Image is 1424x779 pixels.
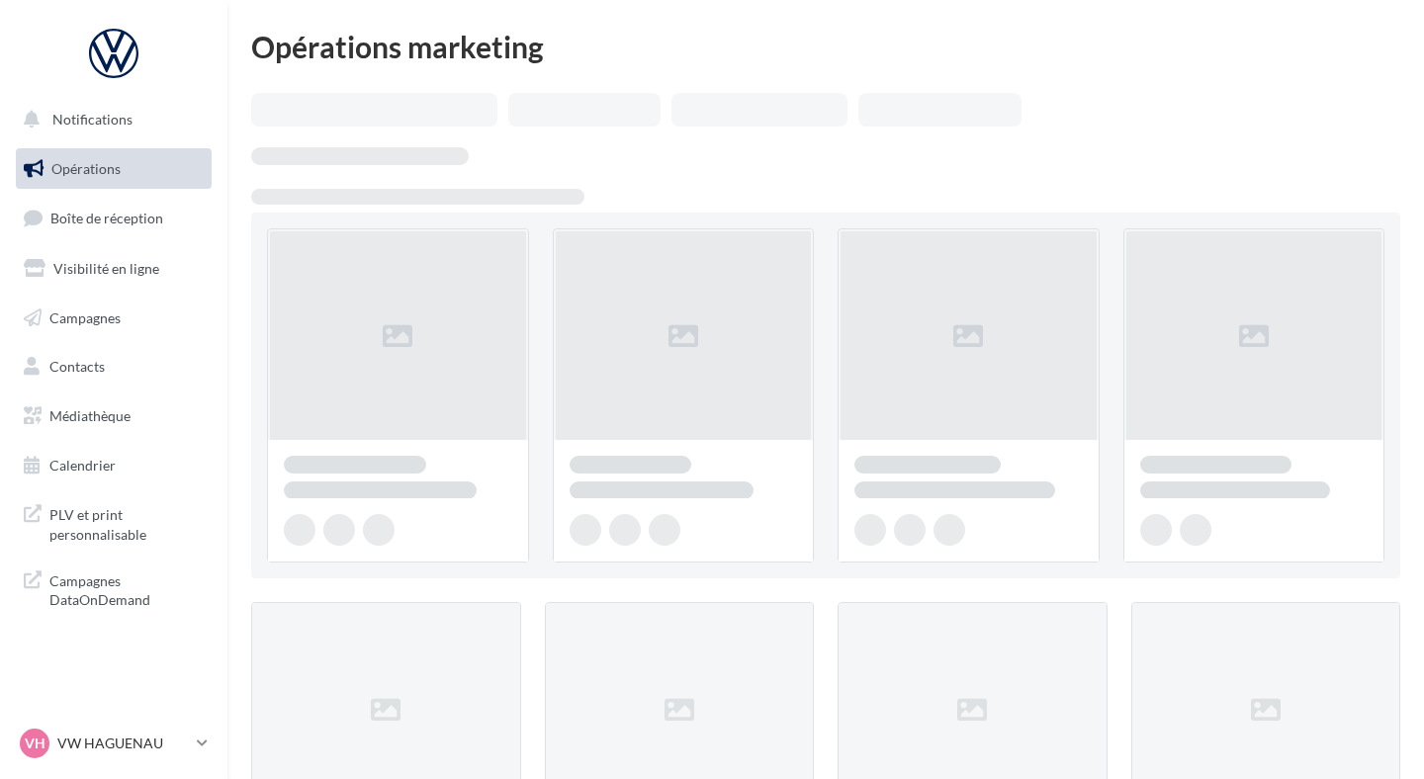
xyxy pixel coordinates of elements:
a: Campagnes [12,298,216,339]
a: VH VW HAGUENAU [16,725,212,762]
span: Calendrier [49,457,116,474]
span: Notifications [52,111,133,128]
a: Calendrier [12,445,216,486]
a: Médiathèque [12,395,216,437]
span: Visibilité en ligne [53,260,159,277]
a: Campagnes DataOnDemand [12,560,216,618]
a: Visibilité en ligne [12,248,216,290]
a: Boîte de réception [12,197,216,239]
span: Campagnes [49,308,121,325]
a: Contacts [12,346,216,388]
span: Opérations [51,160,121,177]
span: VH [25,734,45,753]
span: Boîte de réception [50,210,163,226]
div: Opérations marketing [251,32,1400,61]
span: Campagnes DataOnDemand [49,567,204,610]
span: Contacts [49,358,105,375]
p: VW HAGUENAU [57,734,189,753]
span: PLV et print personnalisable [49,501,204,544]
a: Opérations [12,148,216,190]
span: Médiathèque [49,407,131,424]
button: Notifications [12,99,208,140]
a: PLV et print personnalisable [12,493,216,552]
